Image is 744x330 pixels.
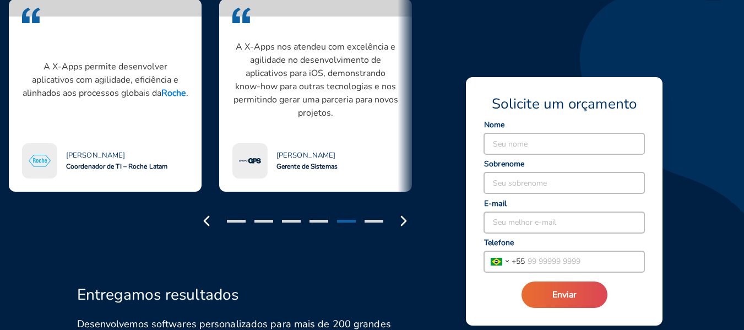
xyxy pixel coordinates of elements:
span: Solicite um orçamento [492,95,637,113]
input: Seu sobrenome [484,172,644,193]
p: A X-Apps nos atendeu com excelência e agilidade no desenvolvimento de aplicativos para iOS, demon... [232,40,399,120]
input: 99 99999 9999 [525,251,644,272]
span: Gerente de Sistemas [276,162,338,171]
p: A X-Apps permite desenvolver aplicativos com agilidade, eficiência e alinhados aos processos glob... [22,60,188,100]
h2: Entregamos resultados [77,285,239,304]
input: Seu nome [484,133,644,154]
span: Coordenador de TI – Roche Latam [66,162,167,171]
strong: Roche [161,87,186,99]
span: + 55 [512,256,525,267]
span: [PERSON_NAME] [276,151,335,160]
input: Seu melhor e-mail [484,212,644,233]
span: Enviar [552,289,577,301]
span: [PERSON_NAME] [66,151,125,160]
button: Enviar [522,282,607,308]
